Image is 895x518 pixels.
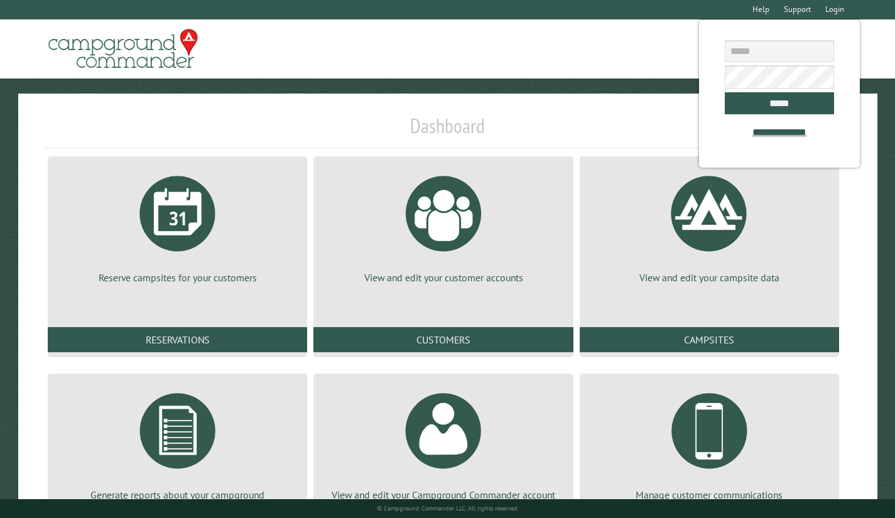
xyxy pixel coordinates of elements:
p: View and edit your customer accounts [328,271,558,284]
h1: Dashboard [45,114,850,148]
small: © Campground Commander LLC. All rights reserved. [377,504,519,512]
a: Reserve campsites for your customers [63,166,292,284]
a: Reservations [48,327,307,352]
p: Generate reports about your campground [63,488,292,502]
a: Campsites [580,327,839,352]
p: Reserve campsites for your customers [63,271,292,284]
a: View and edit your Campground Commander account [328,384,558,502]
p: Manage customer communications [595,488,824,502]
a: Customers [313,327,573,352]
a: Manage customer communications [595,384,824,502]
p: View and edit your campsite data [595,271,824,284]
p: View and edit your Campground Commander account [328,488,558,502]
a: View and edit your customer accounts [328,166,558,284]
img: Campground Commander [45,24,202,73]
a: Generate reports about your campground [63,384,292,502]
a: View and edit your campsite data [595,166,824,284]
